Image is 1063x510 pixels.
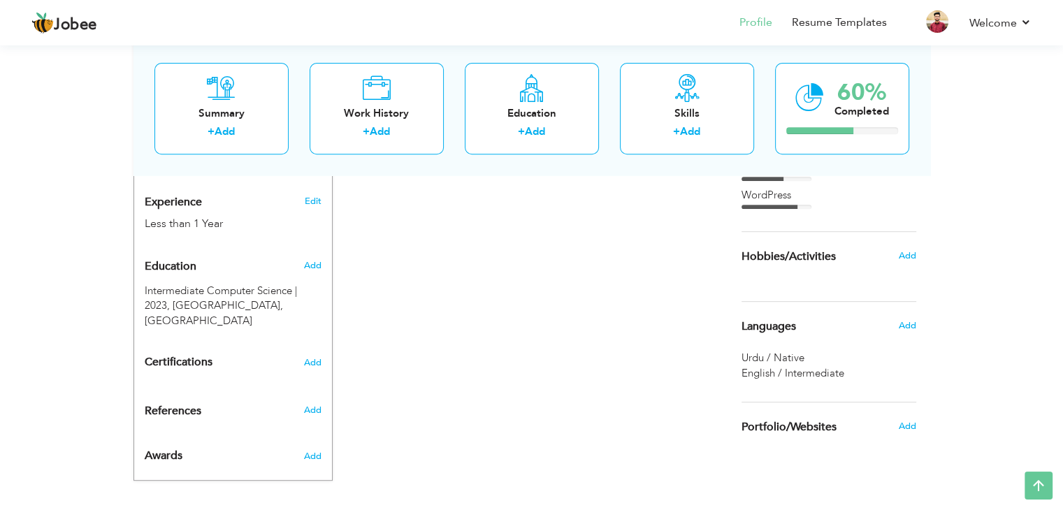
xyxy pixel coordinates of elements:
[145,252,321,328] div: Add your educational degree.
[145,354,212,370] span: Certifications
[134,284,332,328] div: Intermediate Computer Science, 2023
[145,216,289,232] div: Less than 1 Year
[742,188,916,203] div: WordPress
[303,259,321,272] span: Add
[742,351,804,365] span: Urdu / Native
[731,232,927,281] div: Share some of your professional and personal interests.
[54,17,97,33] span: Jobee
[525,125,545,139] a: Add
[145,261,196,273] span: Education
[31,12,54,34] img: jobee.io
[145,196,202,209] span: Experience
[134,436,332,469] div: Add the awards you’ve earned.
[215,125,235,139] a: Add
[792,15,887,31] a: Resume Templates
[742,301,916,380] div: Show your familiar languages.
[208,125,215,140] label: +
[304,195,321,207] a: Edit
[742,251,836,263] span: Hobbies/Activities
[145,284,297,312] span: Intermediate Computer Science, Brains College, 2023
[969,15,1032,31] a: Welcome
[370,125,390,139] a: Add
[31,12,97,34] a: Jobee
[166,106,277,121] div: Summary
[898,420,916,432] span: Add
[476,106,588,121] div: Education
[145,450,182,462] span: Awards
[321,106,433,121] div: Work History
[898,319,916,332] span: Add
[304,358,321,367] span: Add the certifications you’ve earned.
[145,405,201,418] span: References
[631,106,743,121] div: Skills
[134,404,332,425] div: Add the reference.
[742,321,796,333] span: Languages
[518,125,525,140] label: +
[145,298,283,327] span: [GEOGRAPHIC_DATA], [GEOGRAPHIC_DATA]
[731,402,927,451] div: Share your links of online work
[739,15,772,31] a: Profile
[742,421,837,434] span: Portfolio/Websites
[834,81,889,104] div: 60%
[303,404,321,416] span: Add
[898,249,916,262] span: Add
[363,125,370,140] label: +
[742,366,844,380] span: English / Intermediate
[673,125,680,140] label: +
[680,125,700,139] a: Add
[303,450,321,462] span: Add
[834,104,889,119] div: Completed
[926,10,948,33] img: Profile Img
